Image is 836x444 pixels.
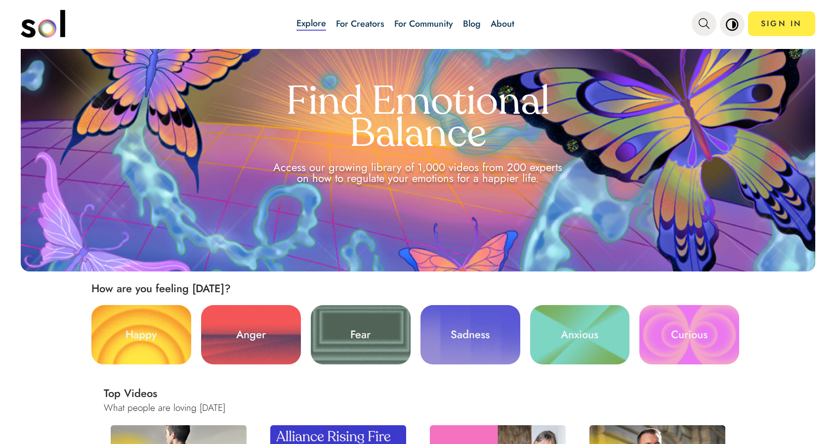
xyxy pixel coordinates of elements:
[21,6,815,41] nav: main navigation
[91,281,801,295] h2: How are you feeling [DATE]?
[296,17,326,31] a: Explore
[639,305,739,364] a: Curious
[216,88,620,152] h1: Find Emotional Balance
[201,305,301,364] a: Anger
[266,162,569,183] div: Access our growing library of 1,000 videos from 200 experts on how to regulate your emotions for ...
[463,17,481,30] a: Blog
[420,305,520,364] a: Sadness
[311,305,411,364] a: Fear
[91,305,191,364] a: Happy
[104,401,757,414] h3: What people are loving [DATE]
[748,11,815,36] a: SIGN IN
[336,17,384,30] a: For Creators
[104,385,757,401] h2: Top Videos
[21,10,65,38] img: logo
[491,17,514,30] a: About
[394,17,453,30] a: For Community
[530,305,630,364] a: Anxious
